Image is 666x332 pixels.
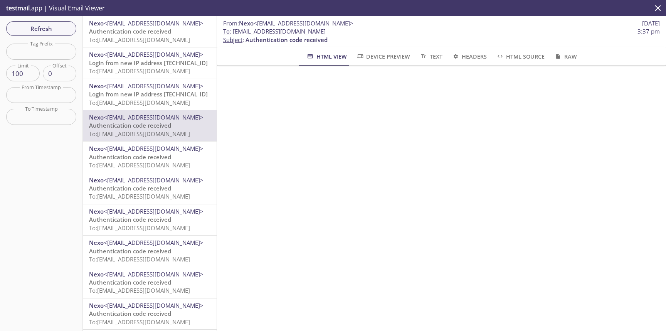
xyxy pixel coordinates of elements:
[12,24,70,34] span: Refresh
[89,224,190,232] span: To: [EMAIL_ADDRESS][DOMAIN_NAME]
[83,204,217,235] div: Nexo<[EMAIL_ADDRESS][DOMAIN_NAME]>Authentication code receivedTo:[EMAIL_ADDRESS][DOMAIN_NAME]
[6,21,76,36] button: Refresh
[642,19,660,27] span: [DATE]
[104,239,203,246] span: <[EMAIL_ADDRESS][DOMAIN_NAME]>
[83,173,217,204] div: Nexo<[EMAIL_ADDRESS][DOMAIN_NAME]>Authentication code receivedTo:[EMAIL_ADDRESS][DOMAIN_NAME]
[223,19,353,27] span: :
[83,142,217,172] div: Nexo<[EMAIL_ADDRESS][DOMAIN_NAME]>Authentication code receivedTo:[EMAIL_ADDRESS][DOMAIN_NAME]
[89,153,171,161] span: Authentication code received
[83,79,217,110] div: Nexo<[EMAIL_ADDRESS][DOMAIN_NAME]>Login from new IP address [TECHNICAL_ID]To:[EMAIL_ADDRESS][DOMA...
[89,130,190,138] span: To: [EMAIL_ADDRESS][DOMAIN_NAME]
[89,27,171,35] span: Authentication code received
[239,19,254,27] span: Nexo
[89,113,104,121] span: Nexo
[89,247,171,255] span: Authentication code received
[419,52,442,61] span: Text
[89,286,190,294] span: To: [EMAIL_ADDRESS][DOMAIN_NAME]
[104,207,203,215] span: <[EMAIL_ADDRESS][DOMAIN_NAME]>
[104,270,203,278] span: <[EMAIL_ADDRESS][DOMAIN_NAME]>
[89,82,104,90] span: Nexo
[637,27,660,35] span: 3:37 pm
[89,145,104,152] span: Nexo
[356,52,410,61] span: Device Preview
[104,19,203,27] span: <[EMAIL_ADDRESS][DOMAIN_NAME]>
[223,36,242,44] span: Subject
[89,207,104,215] span: Nexo
[83,267,217,298] div: Nexo<[EMAIL_ADDRESS][DOMAIN_NAME]>Authentication code receivedTo:[EMAIL_ADDRESS][DOMAIN_NAME]
[83,110,217,141] div: Nexo<[EMAIL_ADDRESS][DOMAIN_NAME]>Authentication code receivedTo:[EMAIL_ADDRESS][DOMAIN_NAME]
[89,278,171,286] span: Authentication code received
[104,113,203,121] span: <[EMAIL_ADDRESS][DOMAIN_NAME]>
[104,145,203,152] span: <[EMAIL_ADDRESS][DOMAIN_NAME]>
[89,302,104,309] span: Nexo
[89,161,190,169] span: To: [EMAIL_ADDRESS][DOMAIN_NAME]
[104,302,203,309] span: <[EMAIL_ADDRESS][DOMAIN_NAME]>
[83,298,217,329] div: Nexo<[EMAIL_ADDRESS][DOMAIN_NAME]>Authentication code receivedTo:[EMAIL_ADDRESS][DOMAIN_NAME]
[89,270,104,278] span: Nexo
[254,19,353,27] span: <[EMAIL_ADDRESS][DOMAIN_NAME]>
[89,255,190,263] span: To: [EMAIL_ADDRESS][DOMAIN_NAME]
[89,51,104,58] span: Nexo
[89,59,208,67] span: Login from new IP address [TECHNICAL_ID]
[89,121,171,129] span: Authentication code received
[223,19,237,27] span: From
[89,310,171,317] span: Authentication code received
[104,82,203,90] span: <[EMAIL_ADDRESS][DOMAIN_NAME]>
[89,239,104,246] span: Nexo
[246,36,328,44] span: Authentication code received
[89,90,208,98] span: Login from new IP address [TECHNICAL_ID]
[89,19,104,27] span: Nexo
[6,4,30,12] span: testmail
[554,52,577,61] span: Raw
[83,47,217,78] div: Nexo<[EMAIL_ADDRESS][DOMAIN_NAME]>Login from new IP address [TECHNICAL_ID]To:[EMAIL_ADDRESS][DOMA...
[89,192,190,200] span: To: [EMAIL_ADDRESS][DOMAIN_NAME]
[89,36,190,44] span: To: [EMAIL_ADDRESS][DOMAIN_NAME]
[89,318,190,326] span: To: [EMAIL_ADDRESS][DOMAIN_NAME]
[83,16,217,47] div: Nexo<[EMAIL_ADDRESS][DOMAIN_NAME]>Authentication code receivedTo:[EMAIL_ADDRESS][DOMAIN_NAME]
[89,184,171,192] span: Authentication code received
[104,51,203,58] span: <[EMAIL_ADDRESS][DOMAIN_NAME]>
[89,99,190,106] span: To: [EMAIL_ADDRESS][DOMAIN_NAME]
[223,27,230,35] span: To
[306,52,346,61] span: HTML View
[452,52,487,61] span: Headers
[89,176,104,184] span: Nexo
[89,67,190,75] span: To: [EMAIL_ADDRESS][DOMAIN_NAME]
[104,176,203,184] span: <[EMAIL_ADDRESS][DOMAIN_NAME]>
[223,27,660,44] p: :
[89,216,171,223] span: Authentication code received
[83,236,217,266] div: Nexo<[EMAIL_ADDRESS][DOMAIN_NAME]>Authentication code receivedTo:[EMAIL_ADDRESS][DOMAIN_NAME]
[223,27,326,35] span: : [EMAIL_ADDRESS][DOMAIN_NAME]
[496,52,545,61] span: HTML Source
